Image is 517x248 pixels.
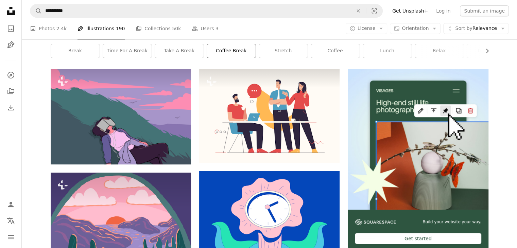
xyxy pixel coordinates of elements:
a: Photos 2.4k [30,18,67,39]
button: License [346,23,387,34]
button: Visual search [366,4,382,17]
a: Get Unsplash+ [388,5,432,16]
span: 3 [216,25,219,32]
a: Explore [4,68,18,82]
span: Build your website your way. [423,219,481,225]
a: break [51,44,100,58]
a: lunch [363,44,412,58]
img: Vector illustration depicting a group of people having coffee break and talking. [199,69,340,162]
a: stretch [259,44,308,58]
a: lunch time [467,44,516,58]
a: Log in / Sign up [4,198,18,211]
a: Log in [432,5,454,16]
button: Orientation [390,23,441,34]
a: A flower with a clock in the middle of it [199,224,340,230]
button: scroll list to the right [481,44,488,58]
span: Relevance [455,25,497,32]
a: time for a break [103,44,152,58]
a: relax [415,44,464,58]
img: Person naps with a book on their face. [51,69,191,164]
form: Find visuals sitewide [30,4,383,18]
a: Users 3 [192,18,219,39]
a: Download History [4,101,18,114]
div: Get started [355,233,481,244]
a: Person naps with a book on their face. [51,113,191,120]
img: file-1606177908946-d1eed1cbe4f5image [355,219,396,225]
button: Search Unsplash [30,4,42,17]
a: Photos [4,22,18,35]
button: Submit an image [460,5,509,16]
button: Language [4,214,18,228]
span: 50k [172,25,181,32]
a: Home — Unsplash [4,4,18,19]
a: take a break [155,44,204,58]
a: Illustrations [4,38,18,52]
button: Menu [4,230,18,244]
a: Collections 50k [136,18,181,39]
img: file-1723602894256-972c108553a7image [348,69,488,209]
span: 2.4k [56,25,67,32]
a: coffee [311,44,360,58]
button: Sort byRelevance [443,23,509,34]
a: Collections [4,85,18,98]
button: Clear [351,4,366,17]
a: coffee break [207,44,256,58]
span: Sort by [455,25,472,31]
span: License [358,25,376,31]
span: Orientation [402,25,429,31]
a: Vector illustration depicting a group of people having coffee break and talking. [199,112,340,119]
